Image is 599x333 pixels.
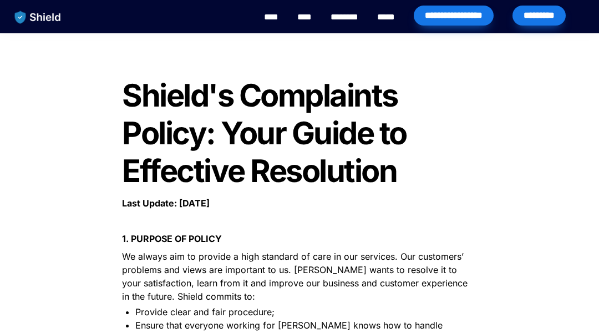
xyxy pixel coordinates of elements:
span: We always aim to provide a high standard of care in our services. Our customers’ problems and vie... [122,251,470,302]
strong: 1. PURPOSE OF POLICY [122,233,222,244]
strong: Last Update: [DATE] [122,198,210,209]
span: Provide clear and fair procedure; [135,306,275,317]
img: website logo [9,6,67,29]
strong: Shield's Complaints Policy: Your Guide to Effective Resolution [122,77,412,190]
